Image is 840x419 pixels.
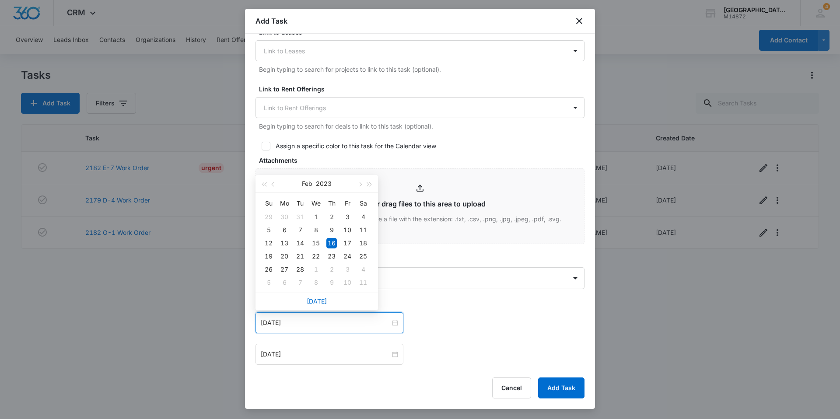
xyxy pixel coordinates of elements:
[342,251,353,262] div: 24
[302,175,312,192] button: Feb
[308,196,324,210] th: We
[295,238,305,248] div: 14
[339,250,355,263] td: 2023-02-24
[292,223,308,237] td: 2023-02-07
[342,225,353,235] div: 10
[339,223,355,237] td: 2023-02-10
[358,238,368,248] div: 18
[279,212,290,222] div: 30
[261,196,276,210] th: Su
[308,250,324,263] td: 2023-02-22
[276,210,292,223] td: 2023-01-30
[263,277,274,288] div: 5
[324,196,339,210] th: Th
[279,264,290,275] div: 27
[355,276,371,289] td: 2023-03-11
[492,377,531,398] button: Cancel
[308,263,324,276] td: 2023-03-01
[279,238,290,248] div: 13
[292,263,308,276] td: 2023-02-28
[308,237,324,250] td: 2023-02-15
[255,16,287,26] h1: Add Task
[358,277,368,288] div: 11
[295,212,305,222] div: 31
[276,141,436,150] div: Assign a specific color to this task for the Calendar view
[292,276,308,289] td: 2023-03-07
[355,250,371,263] td: 2023-02-25
[324,210,339,223] td: 2023-02-02
[358,264,368,275] div: 4
[342,264,353,275] div: 3
[355,210,371,223] td: 2023-02-04
[261,223,276,237] td: 2023-02-05
[311,264,321,275] div: 1
[358,225,368,235] div: 11
[263,238,274,248] div: 12
[308,210,324,223] td: 2023-02-01
[358,251,368,262] div: 25
[259,65,584,74] p: Begin typing to search for projects to link to this task (optional).
[279,225,290,235] div: 6
[324,223,339,237] td: 2023-02-09
[279,251,290,262] div: 20
[326,277,337,288] div: 9
[326,251,337,262] div: 23
[326,225,337,235] div: 9
[292,210,308,223] td: 2023-01-31
[276,250,292,263] td: 2023-02-20
[261,263,276,276] td: 2023-02-26
[342,277,353,288] div: 10
[326,238,337,248] div: 16
[261,318,390,328] input: Feb 16, 2023
[261,250,276,263] td: 2023-02-19
[342,212,353,222] div: 3
[324,276,339,289] td: 2023-03-09
[276,237,292,250] td: 2023-02-13
[308,223,324,237] td: 2023-02-08
[358,212,368,222] div: 4
[339,196,355,210] th: Fr
[259,84,588,94] label: Link to Rent Offerings
[355,223,371,237] td: 2023-02-11
[311,238,321,248] div: 15
[339,237,355,250] td: 2023-02-17
[261,276,276,289] td: 2023-03-05
[259,300,588,309] label: Time span
[263,264,274,275] div: 26
[292,237,308,250] td: 2023-02-14
[324,237,339,250] td: 2023-02-16
[339,276,355,289] td: 2023-03-10
[307,297,327,305] a: [DATE]
[311,212,321,222] div: 1
[308,276,324,289] td: 2023-03-08
[276,223,292,237] td: 2023-02-06
[311,277,321,288] div: 8
[263,212,274,222] div: 29
[259,156,588,165] label: Attachments
[355,196,371,210] th: Sa
[259,255,588,264] label: Assigned to
[276,276,292,289] td: 2023-03-06
[311,225,321,235] div: 8
[295,264,305,275] div: 28
[292,196,308,210] th: Tu
[259,122,584,131] p: Begin typing to search for deals to link to this task (optional).
[324,250,339,263] td: 2023-02-23
[355,263,371,276] td: 2023-03-04
[324,263,339,276] td: 2023-03-02
[261,237,276,250] td: 2023-02-12
[263,225,274,235] div: 5
[339,210,355,223] td: 2023-02-03
[292,250,308,263] td: 2023-02-21
[574,16,584,26] button: close
[538,377,584,398] button: Add Task
[342,238,353,248] div: 17
[295,277,305,288] div: 7
[326,212,337,222] div: 2
[279,277,290,288] div: 6
[261,349,390,359] input: Feb 16, 2023
[311,251,321,262] div: 22
[276,196,292,210] th: Mo
[276,263,292,276] td: 2023-02-27
[326,264,337,275] div: 2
